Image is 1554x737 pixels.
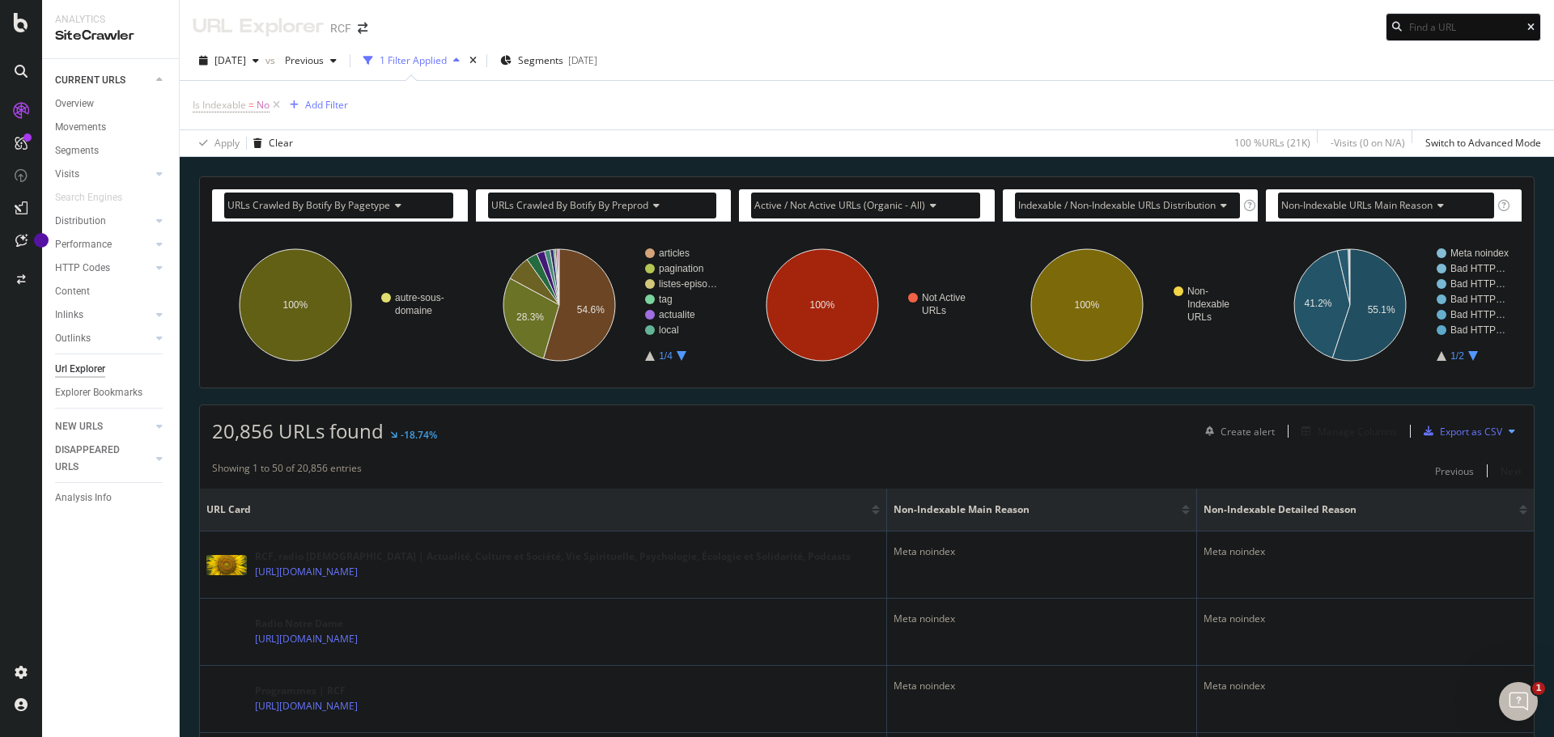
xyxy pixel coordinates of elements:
[754,198,925,212] span: Active / Not Active URLs (organic - all)
[1450,263,1505,274] text: Bad HTTP…
[193,48,265,74] button: [DATE]
[255,549,851,564] div: RCF, radio [DEMOGRAPHIC_DATA] | Actualité, Culture et Société, Vie Spirituelle, Psychologie, Écol...
[227,198,390,212] span: URLs Crawled By Botify By pagetype
[55,166,79,183] div: Visits
[224,193,453,218] h4: URLs Crawled By Botify By pagetype
[55,418,103,435] div: NEW URLS
[55,213,151,230] a: Distribution
[1318,425,1397,438] div: Manage Columns
[206,555,247,575] img: main image
[1417,418,1502,444] button: Export as CSV
[1204,612,1527,626] div: Meta noindex
[255,698,358,714] a: [URL][DOMAIN_NAME]
[283,299,308,311] text: 100%
[206,502,868,517] span: URL Card
[212,417,384,444] span: 20,856 URLs found
[659,324,679,336] text: local
[55,95,94,112] div: Overview
[55,307,151,324] a: Inlinks
[1003,235,1259,375] svg: A chart.
[248,98,254,112] span: =
[380,53,447,67] div: 1 Filter Applied
[739,235,992,375] svg: A chart.
[659,294,673,305] text: tag
[659,248,690,259] text: articles
[265,53,278,67] span: vs
[193,13,324,40] div: URL Explorer
[1266,235,1522,375] div: A chart.
[1305,298,1332,309] text: 41.2%
[1386,13,1541,41] input: Find a URL
[55,166,151,183] a: Visits
[55,72,151,89] a: CURRENT URLS
[894,544,1189,559] div: Meta noindex
[1199,418,1275,444] button: Create alert
[55,236,112,253] div: Performance
[1278,193,1494,218] h4: Non-Indexable URLs Main Reason
[1419,130,1541,156] button: Switch to Advanced Mode
[55,442,151,476] a: DISAPPEARED URLS
[55,330,151,347] a: Outlinks
[255,684,410,698] div: Programmes | RCF
[922,292,966,303] text: Not Active
[255,631,358,647] a: [URL][DOMAIN_NAME]
[1204,544,1527,559] div: Meta noindex
[1204,679,1527,693] div: Meta noindex
[55,189,122,206] div: Search Engines
[55,189,138,206] a: Search Engines
[922,305,946,316] text: URLs
[55,489,112,506] div: Analysis Info
[55,72,125,89] div: CURRENT URLS
[516,311,544,323] text: 28.3%
[55,361,168,378] a: Url Explorer
[55,384,142,401] div: Explorer Bookmarks
[55,260,110,277] div: HTTP Codes
[55,236,151,253] a: Performance
[55,361,105,378] div: Url Explorer
[1234,136,1310,150] div: 100 % URLs ( 21K )
[55,119,168,136] a: Movements
[55,384,168,401] a: Explorer Bookmarks
[659,350,673,362] text: 1/4
[1532,682,1545,695] span: 1
[257,94,270,116] span: No
[269,136,293,150] div: Clear
[1221,425,1275,438] div: Create alert
[34,233,49,248] div: Tooltip anchor
[1187,286,1208,297] text: Non-
[466,53,480,69] div: times
[659,278,717,290] text: listes-episo…
[55,95,168,112] a: Overview
[494,48,604,74] button: Segments[DATE]
[214,53,246,67] span: 2025 Sep. 6th
[283,95,348,115] button: Add Filter
[55,27,166,45] div: SiteCrawler
[810,299,835,311] text: 100%
[568,53,597,67] div: [DATE]
[1204,502,1495,517] span: Non-Indexable Detailed Reason
[278,48,343,74] button: Previous
[894,612,1189,626] div: Meta noindex
[1450,324,1505,336] text: Bad HTTP…
[55,119,106,136] div: Movements
[1018,198,1216,212] span: Indexable / Non-Indexable URLs distribution
[55,142,99,159] div: Segments
[305,98,348,112] div: Add Filter
[476,235,729,375] svg: A chart.
[395,305,432,316] text: domaine
[1435,464,1474,478] div: Previous
[55,13,166,27] div: Analytics
[357,48,466,74] button: 1 Filter Applied
[1331,136,1405,150] div: - Visits ( 0 on N/A )
[193,98,246,112] span: Is Indexable
[894,502,1157,517] span: Non-Indexable Main Reason
[576,304,604,316] text: 54.6%
[1499,682,1538,721] iframe: Intercom live chat
[193,130,240,156] button: Apply
[491,198,648,212] span: URLs Crawled By Botify By preprod
[55,142,168,159] a: Segments
[1187,311,1212,323] text: URLs
[55,442,137,476] div: DISAPPEARED URLS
